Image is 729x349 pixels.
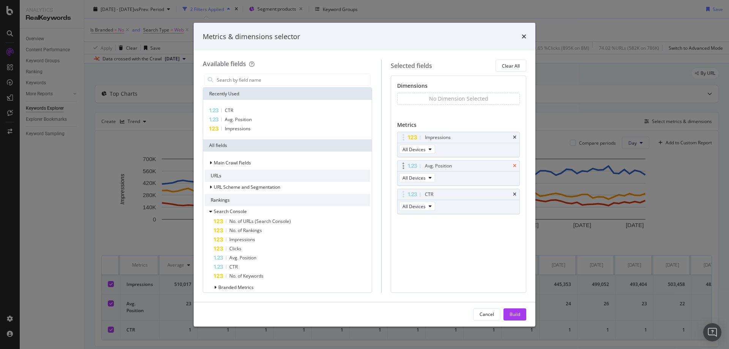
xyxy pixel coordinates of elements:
[205,170,370,182] div: URLs
[203,88,372,100] div: Recently Used
[513,135,516,140] div: times
[510,311,520,317] div: Build
[503,308,526,321] button: Build
[402,146,426,153] span: All Devices
[225,125,251,132] span: Impressions
[229,273,264,279] span: No. of Keywords
[425,134,451,141] div: Impressions
[513,164,516,168] div: times
[522,32,526,42] div: times
[205,194,370,206] div: Rankings
[225,107,233,114] span: CTR
[397,82,520,93] div: Dimensions
[229,264,238,270] span: CTR
[397,121,520,132] div: Metrics
[229,254,256,261] span: Avg. Position
[513,192,516,197] div: times
[397,189,520,214] div: CTRtimesAll Devices
[473,308,500,321] button: Cancel
[399,202,435,211] button: All Devices
[194,23,535,327] div: modal
[399,145,435,154] button: All Devices
[429,95,488,103] div: No Dimension Selected
[391,62,432,70] div: Selected fields
[397,160,520,186] div: Avg. PositiontimesAll Devices
[203,60,246,68] div: Available fields
[495,60,526,72] button: Clear All
[218,284,254,291] span: Branded Metrics
[480,311,494,317] div: Cancel
[703,323,721,341] div: Open Intercom Messenger
[229,245,241,252] span: Clicks
[225,116,252,123] span: Avg. Position
[425,191,433,198] div: CTR
[229,227,262,234] span: No. of Rankings
[502,63,520,69] div: Clear All
[397,132,520,157] div: ImpressionstimesAll Devices
[229,218,291,224] span: No. of URLs (Search Console)
[402,175,426,181] span: All Devices
[203,32,300,42] div: Metrics & dimensions selector
[229,236,255,243] span: Impressions
[214,208,247,215] span: Search Console
[214,184,280,190] span: URL Scheme and Segmentation
[214,159,251,166] span: Main Crawl Fields
[216,74,370,85] input: Search by field name
[402,203,426,210] span: All Devices
[203,139,372,152] div: All fields
[399,173,435,182] button: All Devices
[425,162,452,170] div: Avg. Position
